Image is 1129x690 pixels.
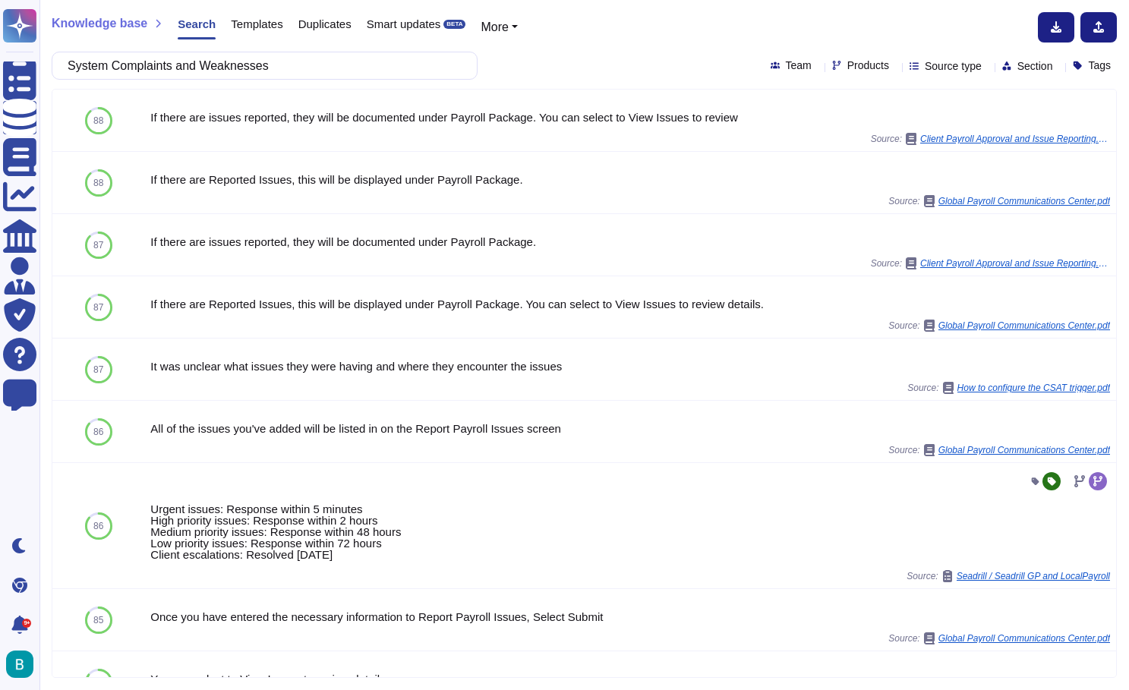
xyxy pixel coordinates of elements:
div: If there are issues reported, they will be documented under Payroll Package. You can select to Vi... [150,112,1110,123]
span: Products [847,60,889,71]
span: 86 [93,521,103,531]
span: More [481,20,508,33]
span: 87 [93,365,103,374]
input: Search a question or template... [60,52,462,79]
div: BETA [443,20,465,29]
span: Source: [907,382,1110,394]
span: Duplicates [298,18,352,30]
span: Source: [888,444,1110,456]
span: 88 [93,178,103,187]
span: Source type [925,61,982,71]
span: Team [786,60,812,71]
span: Search [178,18,216,30]
span: 86 [93,427,103,436]
span: Global Payroll Communications Center.pdf [938,446,1110,455]
span: Tags [1088,60,1111,71]
div: It was unclear what issues they were having and where they encounter the issues [150,361,1110,372]
span: Source: [871,257,1110,269]
span: Source: [888,632,1110,644]
span: 85 [93,616,103,625]
div: You can select to View Issues to review details. [150,673,1110,685]
span: Source: [907,570,1110,582]
button: user [3,647,44,681]
span: Global Payroll Communications Center.pdf [938,321,1110,330]
div: Once you have entered the necessary information to Report Payroll Issues, Select Submit [150,611,1110,622]
span: Seadrill / Seadrill GP and LocalPayroll [957,572,1110,581]
span: Smart updates [367,18,441,30]
div: If there are Reported Issues, this will be displayed under Payroll Package. [150,174,1110,185]
span: Source: [871,133,1110,145]
span: Source: [888,195,1110,207]
span: How to configure the CSAT trigger.pdf [957,383,1110,392]
div: All of the issues you've added will be listed in on the Report Payroll Issues screen [150,423,1110,434]
span: Global Payroll Communications Center.pdf [938,634,1110,643]
span: Client Payroll Approval and Issue Reporting.pdf [920,259,1110,268]
span: Source: [888,320,1110,332]
span: Section [1017,61,1053,71]
div: If there are Reported Issues, this will be displayed under Payroll Package. You can select to Vie... [150,298,1110,310]
div: If there are issues reported, they will be documented under Payroll Package. [150,236,1110,247]
span: 88 [93,116,103,125]
img: user [6,651,33,678]
span: Knowledge base [52,17,147,30]
span: 87 [93,241,103,250]
span: Templates [231,18,282,30]
span: Client Payroll Approval and Issue Reporting.pdf [920,134,1110,143]
button: More [481,18,518,36]
div: Urgent issues: Response within 5 minutes High priority issues: Response within 2 hours Medium pri... [150,503,1110,560]
div: 9+ [22,619,31,628]
span: Global Payroll Communications Center.pdf [938,197,1110,206]
span: 87 [93,303,103,312]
